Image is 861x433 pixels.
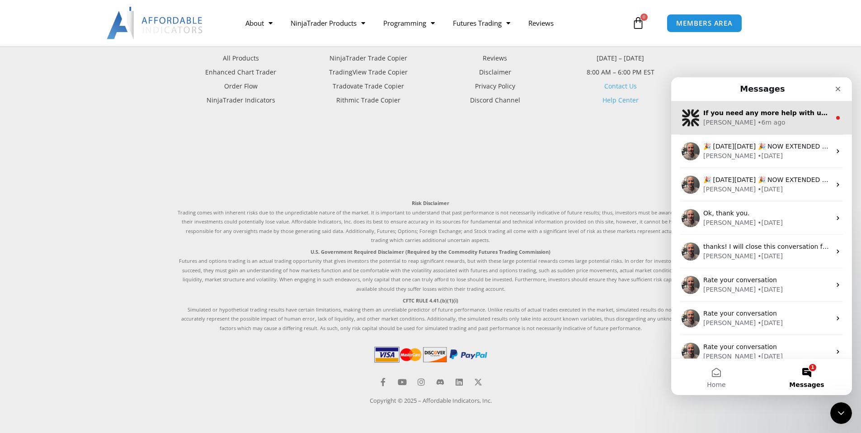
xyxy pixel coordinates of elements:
[86,74,112,84] div: • [DATE]
[10,199,28,217] img: Profile image for Joel
[32,199,106,206] span: Rate your conversation
[224,80,258,92] span: Order Flow
[178,247,684,293] p: Futures and options trading is an actual trading opportunity that gives investors the potential t...
[604,82,637,90] a: Contact Us
[431,66,557,78] a: Disclaimer
[10,132,28,150] img: Profile image for Joel
[90,282,181,318] button: Messages
[676,20,733,27] span: MEMBERS AREA
[519,13,563,33] a: Reviews
[223,52,259,64] span: All Products
[86,174,112,184] div: • [DATE]
[444,13,519,33] a: Futures Trading
[32,41,85,50] div: [PERSON_NAME]
[667,14,742,33] a: MEMBERS AREA
[86,107,112,117] div: • [DATE]
[32,233,106,240] span: Rate your conversation
[557,52,684,64] p: [DATE] – [DATE]
[205,66,276,78] span: Enhanced Chart Trader
[178,94,304,106] a: NinjaTrader Indicators
[32,107,85,117] div: [PERSON_NAME]
[32,241,85,251] div: [PERSON_NAME]
[830,402,852,424] iframe: To enrich screen reader interactions, please activate Accessibility in Grammarly extension settings
[671,77,852,395] iframe: To enrich screen reader interactions, please activate Accessibility in Grammarly extension settings
[178,199,684,245] p: Trading comes with inherent risks due to the unpredictable nature of the market. It is important ...
[304,52,431,64] a: NinjaTrader Trade Copier
[431,52,557,64] a: Reviews
[330,80,404,92] span: Tradovate Trade Copier
[304,94,431,106] a: Rithmic Trade Copier
[32,174,85,184] div: [PERSON_NAME]
[327,52,407,64] span: NinjaTrader Trade Copier
[327,66,408,78] span: TradingView Trade Copier
[311,248,550,255] strong: U.S. Government Required Disclaimer (Required by the Commodity Futures Trading Commission)
[334,94,400,106] span: Rithmic Trade Copier
[468,94,520,106] span: Discord Channel
[473,80,515,92] span: Privacy Policy
[10,65,28,83] img: Profile image for Joel
[86,241,112,251] div: • [DATE]
[602,96,639,104] a: Help Center
[86,41,114,50] div: • 6m ago
[403,297,458,304] strong: CFTC RULE 4.41.(b)(1)(i)
[431,94,557,106] a: Discord Channel
[32,166,439,173] span: thanks! I will close this conversation for now. if you need any more help, please reach out and s...
[618,10,658,36] a: 0
[32,275,85,284] div: [PERSON_NAME]
[86,208,112,217] div: • [DATE]
[10,265,28,284] img: Profile image for Joel
[178,80,304,92] a: Order Flow
[178,296,684,333] p: Simulated or hypothetical trading results have certain limitations, making them an unreliable pre...
[477,66,511,78] span: Disclaimer
[178,52,304,64] a: All Products
[372,345,489,364] img: PaymentIcons | Affordable Indicators – NinjaTrader
[282,13,374,33] a: NinjaTrader Products
[118,304,153,311] span: Messages
[431,80,557,92] a: Privacy Policy
[10,98,28,116] img: Profile image for Joel
[32,132,79,140] span: Ok, thank you.
[304,80,431,92] a: Tradovate Trade Copier
[32,208,85,217] div: [PERSON_NAME]
[86,141,112,150] div: • [DATE]
[236,13,630,33] nav: Menu
[557,66,684,78] p: 8:00 AM – 6:00 PM EST
[640,14,648,21] span: 0
[86,275,112,284] div: • [DATE]
[207,94,275,106] span: NinjaTrader Indicators
[374,13,444,33] a: Programming
[10,232,28,250] img: Profile image for Joel
[304,66,431,78] a: TradingView Trade Copier
[178,66,304,78] a: Enhanced Chart Trader
[32,74,85,84] div: [PERSON_NAME]
[32,141,85,150] div: [PERSON_NAME]
[107,7,204,39] img: LogoAI | Affordable Indicators – NinjaTrader
[10,165,28,183] img: Profile image for Joel
[480,52,507,64] span: Reviews
[32,32,613,39] span: If you need any more help with updating your email or anything else, I'm here to assist! Would yo...
[32,266,106,273] span: Rate your conversation
[236,13,282,33] a: About
[178,126,684,190] iframe: Customer reviews powered by Trustpilot
[412,200,449,206] strong: Risk Disclaimer
[36,304,54,311] span: Home
[370,396,492,405] a: Copyright © 2025 – Affordable Indicators, Inc.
